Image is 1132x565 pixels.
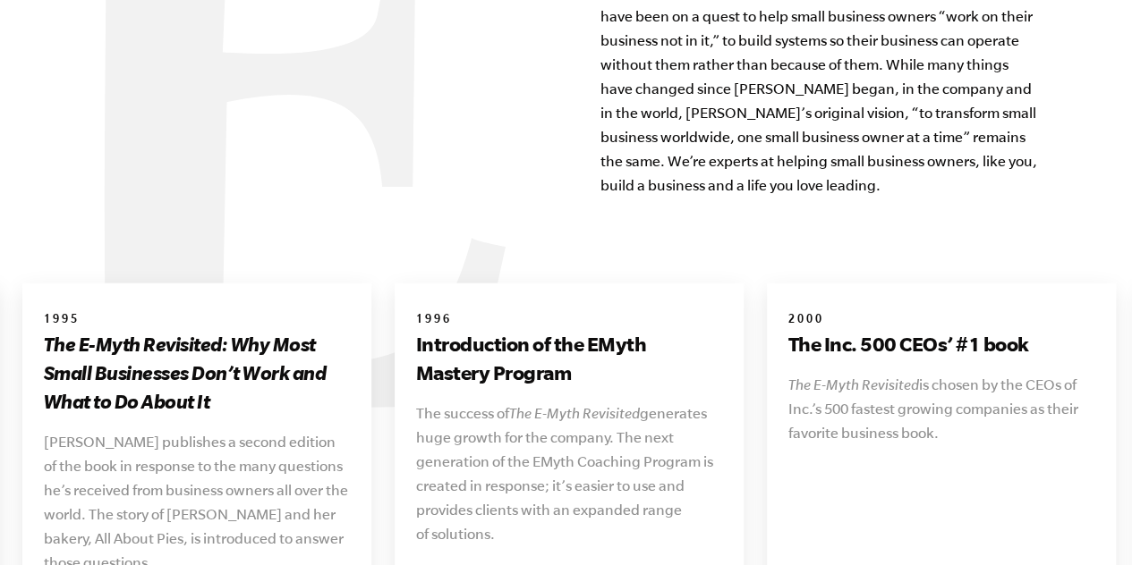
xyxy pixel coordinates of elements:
h3: The Inc. 500 CEOs’ #1 book [788,330,1094,358]
i: The E-Myth Revisited [509,405,640,421]
iframe: Chat Widget [733,437,1132,565]
h6: 2000 [788,312,1094,330]
i: The E-Myth Revisited: Why Most Small Businesses Don’t Work and What to Do About It [44,333,327,412]
h6: 1996 [416,312,722,330]
p: The success of generates huge growth for the company. The next generation of the EMyth Coaching P... [416,401,722,546]
h3: Introduction of the EMyth Mastery Program [416,330,722,387]
i: The E-Myth Revisited [788,376,919,392]
p: is chosen by the CEOs of Inc.’s 500 fastest growing companies as their favorite business book. [788,373,1094,445]
h6: 1995 [44,312,350,330]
